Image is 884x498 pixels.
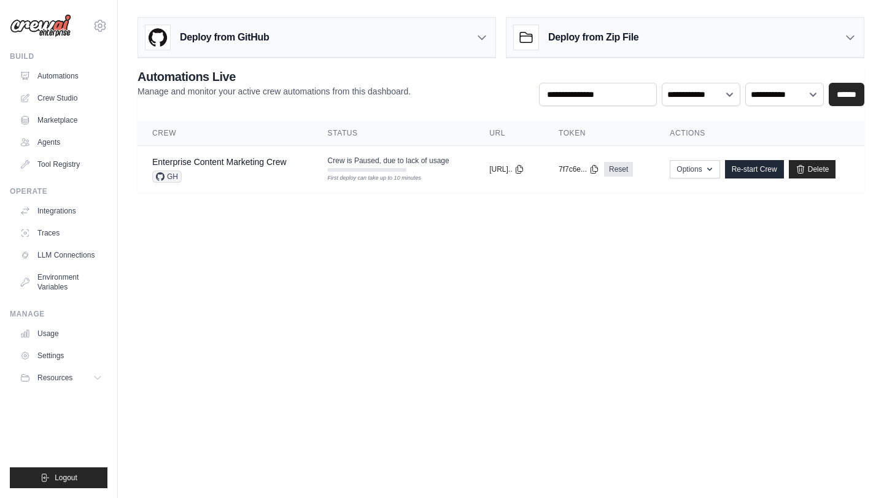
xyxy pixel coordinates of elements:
[138,121,313,146] th: Crew
[10,52,107,61] div: Build
[559,164,599,174] button: 7f7c6e...
[328,174,406,183] div: First deploy can take up to 10 minutes
[138,68,411,85] h2: Automations Live
[180,30,269,45] h3: Deploy from GitHub
[152,157,287,167] a: Enterprise Content Marketing Crew
[10,309,107,319] div: Manage
[604,162,633,177] a: Reset
[55,473,77,483] span: Logout
[15,66,107,86] a: Automations
[10,14,71,37] img: Logo
[37,373,72,383] span: Resources
[152,170,182,183] span: GH
[548,30,638,45] h3: Deploy from Zip File
[15,368,107,388] button: Resources
[544,121,655,146] th: Token
[328,156,449,166] span: Crew is Paused, due to lack of usage
[789,160,836,178] a: Delete
[15,132,107,152] a: Agents
[15,223,107,243] a: Traces
[10,467,107,488] button: Logout
[15,155,107,174] a: Tool Registry
[15,346,107,366] a: Settings
[15,201,107,221] a: Integrations
[15,324,107,343] a: Usage
[655,121,864,146] th: Actions
[15,110,107,130] a: Marketplace
[313,121,475,146] th: Status
[15,267,107,297] a: Environment Variables
[138,85,411,98] p: Manage and monitor your active crew automations from this dashboard.
[145,25,170,50] img: GitHub Logo
[15,245,107,265] a: LLM Connections
[15,88,107,108] a: Crew Studio
[670,160,719,178] button: Options
[725,160,784,178] a: Re-start Crew
[10,186,107,196] div: Operate
[475,121,544,146] th: URL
